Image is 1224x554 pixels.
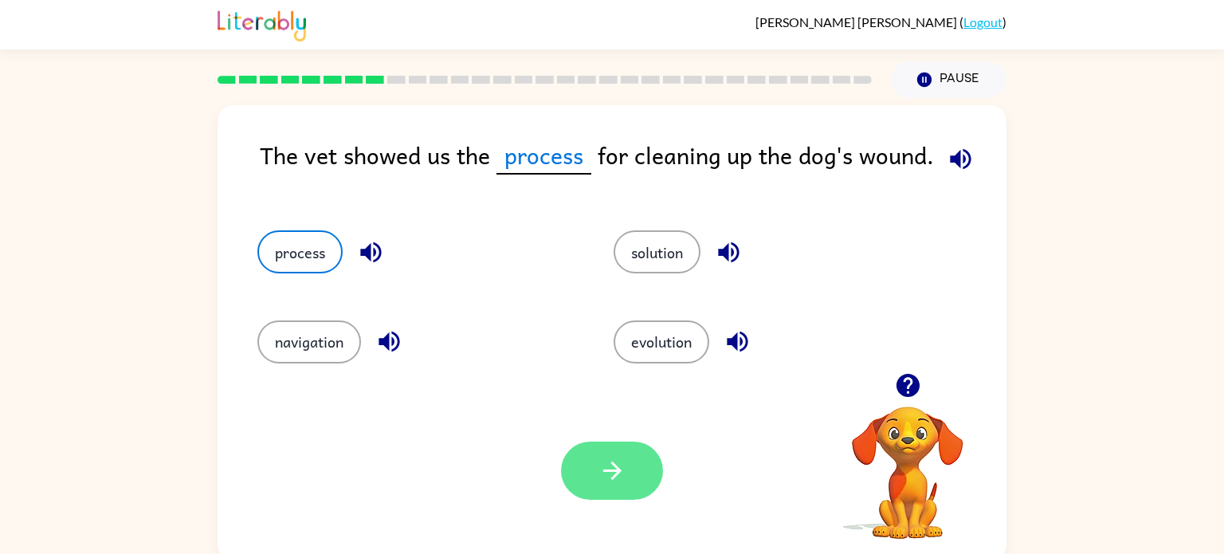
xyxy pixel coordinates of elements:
[257,230,343,273] button: process
[614,230,700,273] button: solution
[260,137,1006,198] div: The vet showed us the for cleaning up the dog's wound.
[891,61,1006,98] button: Pause
[755,14,1006,29] div: ( )
[614,320,709,363] button: evolution
[218,6,306,41] img: Literably
[496,137,591,175] span: process
[257,320,361,363] button: navigation
[963,14,1002,29] a: Logout
[755,14,959,29] span: [PERSON_NAME] [PERSON_NAME]
[828,382,987,541] video: Your browser must support playing .mp4 files to use Literably. Please try using another browser.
